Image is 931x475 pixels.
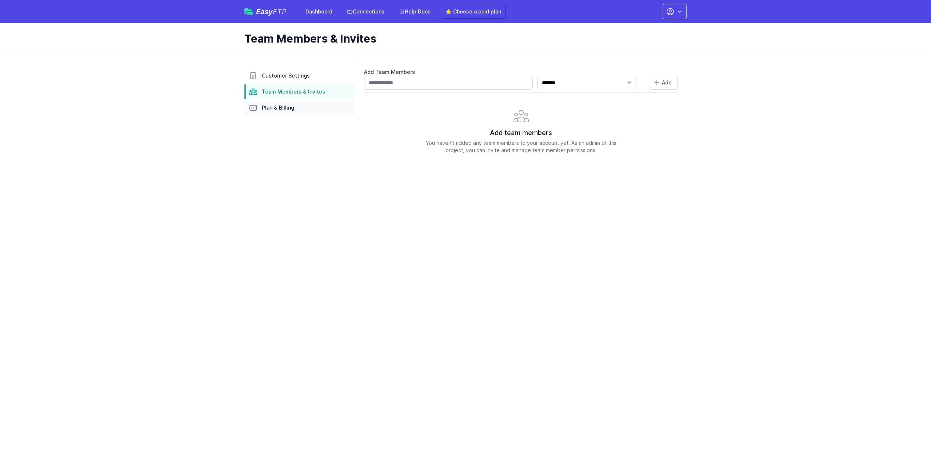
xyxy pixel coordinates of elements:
[244,32,681,45] h1: Team Members & Invites
[262,104,294,111] span: Plan & Billing
[364,68,678,76] label: Add Team Members
[256,8,287,15] span: Easy
[650,76,678,90] button: Add
[441,5,506,19] a: ⭐ Choose a paid plan
[262,72,310,79] span: Customer Settings
[244,8,253,15] img: easyftp_logo.png
[244,84,355,99] a: Team Members & Invites
[244,100,355,115] a: Plan & Billing
[262,88,325,95] span: Team Members & Invites
[662,79,672,86] span: Add
[301,5,337,18] a: Dashboard
[364,139,678,154] p: You haven’t added any team members to your account yet. As an admin of this project, you can invi...
[244,8,287,15] a: EasyFTP
[343,5,389,18] a: Connections
[364,128,678,138] h2: Add team members
[273,7,287,16] span: FTP
[395,5,435,18] a: Help Docs
[244,68,355,83] a: Customer Settings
